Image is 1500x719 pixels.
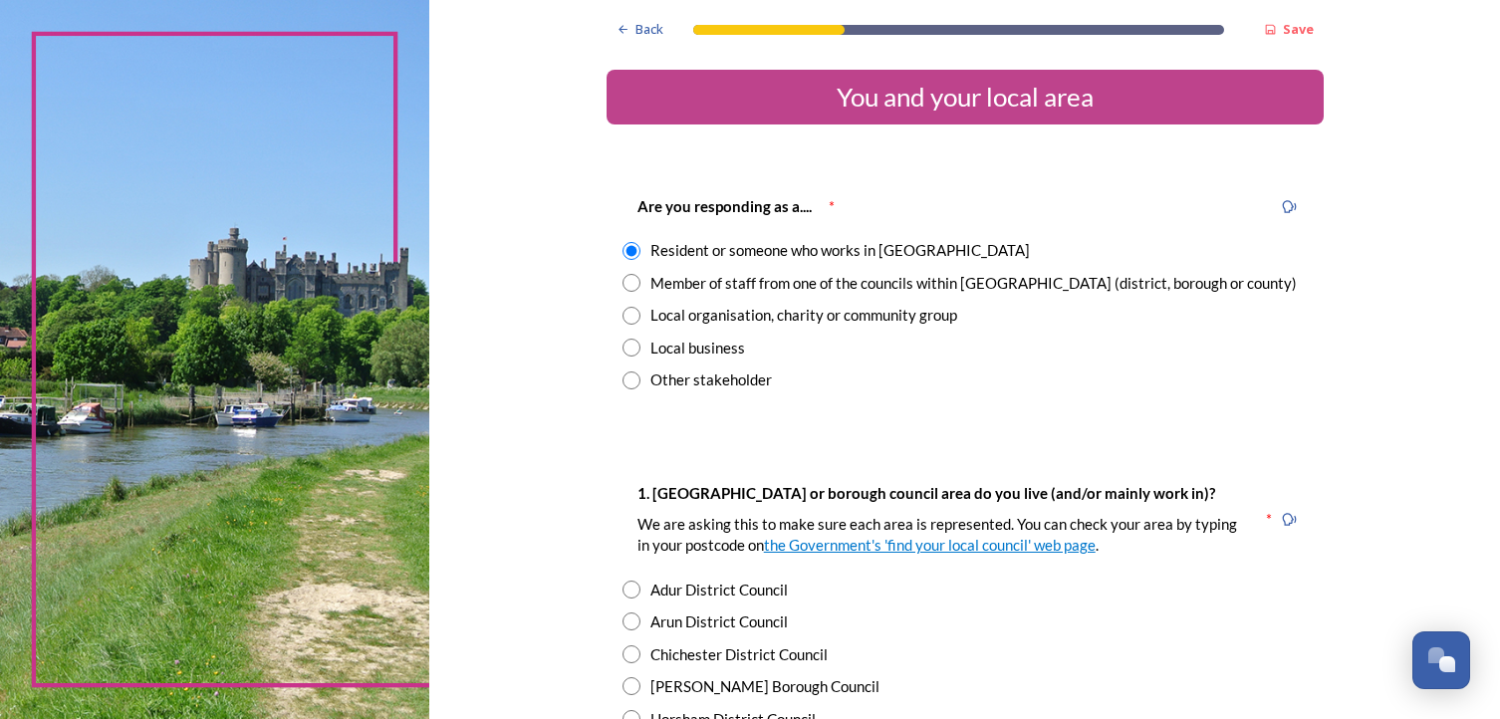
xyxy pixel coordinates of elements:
[1283,20,1314,38] strong: Save
[637,484,1215,502] strong: 1. [GEOGRAPHIC_DATA] or borough council area do you live (and/or mainly work in)?
[650,643,828,666] div: Chichester District Council
[635,20,663,39] span: Back
[1412,631,1470,689] button: Open Chat
[637,197,812,215] strong: Are you responding as a....
[650,579,788,601] div: Adur District Council
[637,514,1249,557] p: We are asking this to make sure each area is represented. You can check your area by typing in yo...
[650,239,1030,262] div: Resident or someone who works in [GEOGRAPHIC_DATA]
[650,368,772,391] div: Other stakeholder
[650,675,879,698] div: [PERSON_NAME] Borough Council
[650,272,1297,295] div: Member of staff from one of the councils within [GEOGRAPHIC_DATA] (district, borough or county)
[764,536,1096,554] a: the Government's 'find your local council' web page
[615,78,1316,117] div: You and your local area
[650,610,788,633] div: Arun District Council
[650,337,745,359] div: Local business
[650,304,957,327] div: Local organisation, charity or community group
